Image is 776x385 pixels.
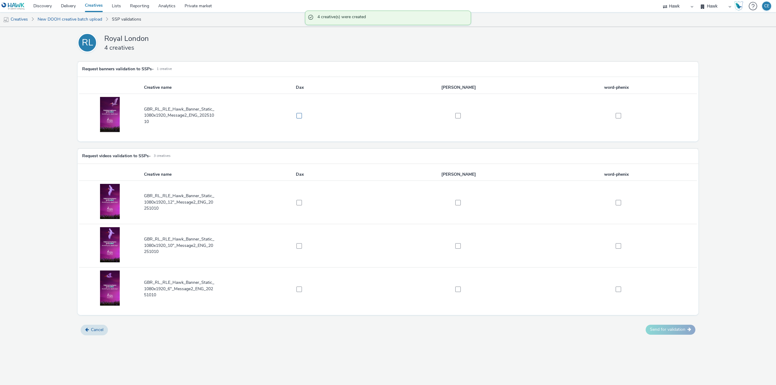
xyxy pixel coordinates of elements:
[154,154,170,158] small: 3 creatives
[538,168,697,181] th: word-phenix
[143,267,220,311] td: GBR_RL_RLE_Hawk_Banner_Static_1080x1920_6"_Message2_ENG_20251010
[143,94,220,137] td: GBR_RL_RLE_Hawk_Banner_Static_1080x1920_Message2_ENG_20251010
[220,168,379,181] th: Dax
[82,153,151,159] h5: Request videos validation to SSPs -
[379,81,538,94] th: [PERSON_NAME]
[764,2,769,11] div: CE
[734,1,743,11] img: Hawk Academy
[143,181,220,224] td: GBR_RL_RLE_Hawk_Banner_Static_1080x1920_12"_Message2_ENG_20251010
[734,1,746,11] a: Hawk Academy
[100,270,120,306] img: Preview
[100,227,120,262] img: Preview
[143,168,220,181] th: Creative name
[3,17,9,23] img: mobile
[2,2,25,10] img: undefined Logo
[104,34,377,43] h2: Royal London
[646,325,695,334] button: Send for validation
[82,34,93,51] div: RL
[78,33,99,52] a: RL
[82,66,154,72] h5: Request banners validation to SSPs -
[379,168,538,181] th: [PERSON_NAME]
[104,44,377,52] h3: 4 creatives
[317,14,465,22] span: 4 creative(s) were created
[81,325,108,335] button: Cancel
[109,12,144,27] a: SSP validations
[157,67,172,71] small: 1 Creative
[100,184,120,219] img: Preview
[143,81,220,94] th: Creative name
[35,12,105,27] a: New DOOH creative batch upload
[220,81,379,94] th: Dax
[143,224,220,267] td: GBR_RL_RLE_Hawk_Banner_Static_1080x1920_10"_Message2_ENG_20251010
[538,81,697,94] th: word-phenix
[100,97,120,132] img: Preview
